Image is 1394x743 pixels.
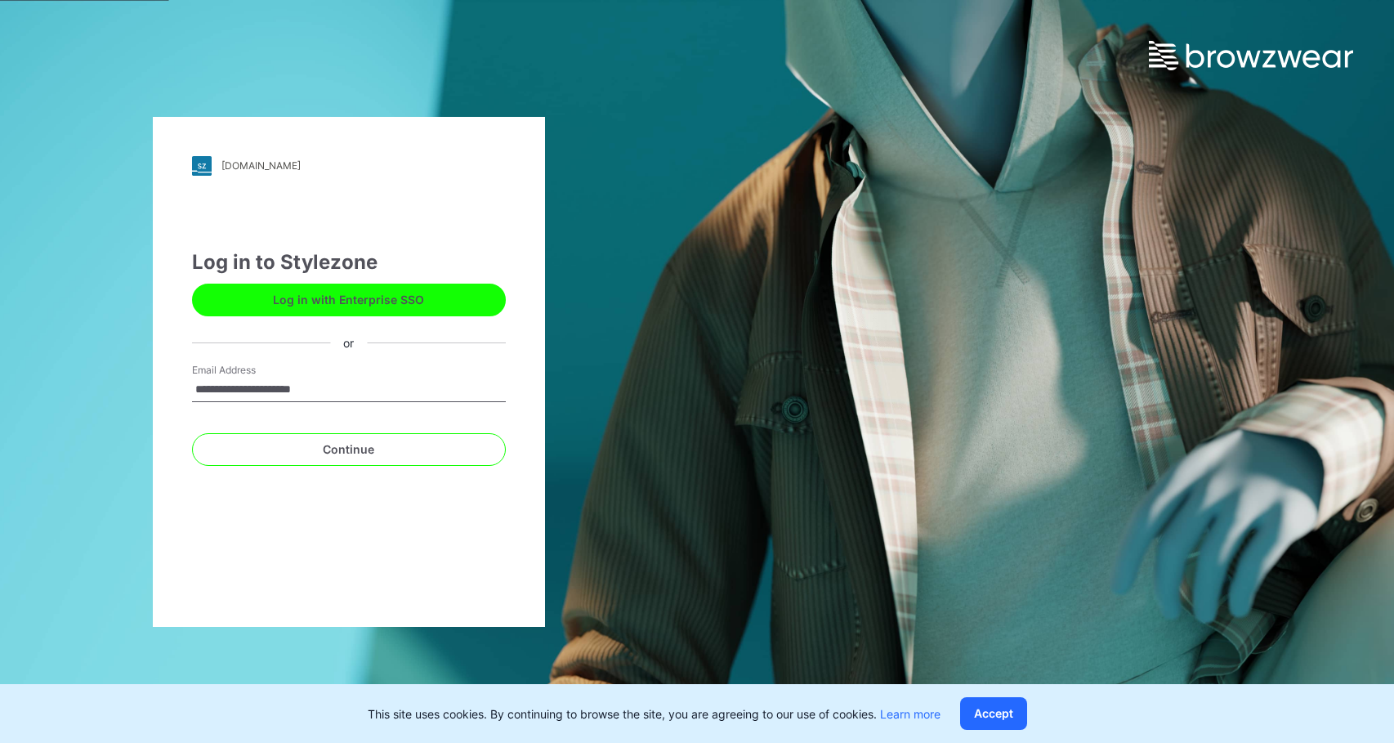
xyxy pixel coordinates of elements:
img: browzwear-logo.e42bd6dac1945053ebaf764b6aa21510.svg [1149,41,1353,70]
div: Log in to Stylezone [192,248,506,277]
a: [DOMAIN_NAME] [192,156,506,176]
button: Accept [960,697,1027,730]
label: Email Address [192,363,306,378]
div: [DOMAIN_NAME] [221,159,301,172]
button: Log in with Enterprise SSO [192,284,506,316]
button: Continue [192,433,506,466]
p: This site uses cookies. By continuing to browse the site, you are agreeing to our use of cookies. [368,705,941,723]
a: Learn more [880,707,941,721]
img: stylezone-logo.562084cfcfab977791bfbf7441f1a819.svg [192,156,212,176]
div: or [330,334,367,351]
